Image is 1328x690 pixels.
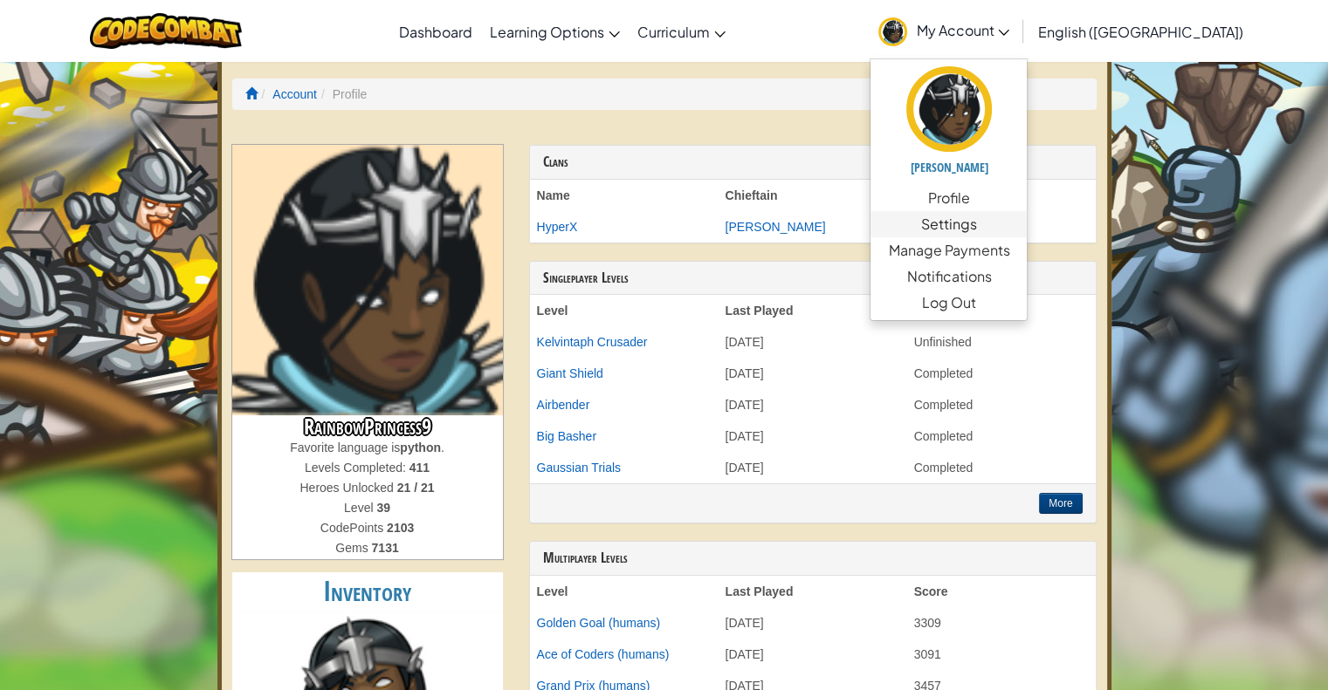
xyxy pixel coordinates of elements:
span: CodePoints [320,521,387,535]
a: Kelvintaph Crusader [537,335,648,349]
a: Dashboard [390,8,481,55]
a: Notifications [870,263,1027,290]
td: Completed [907,389,1096,420]
td: [DATE] [719,389,907,420]
td: Completed [907,420,1096,452]
a: Big Basher [537,429,596,443]
span: Curriculum [637,23,710,41]
td: [DATE] [719,639,907,670]
th: Level [530,295,719,326]
td: Unfinished [907,326,1096,358]
th: Chieftain [719,180,907,211]
a: [PERSON_NAME] [870,64,1027,185]
strong: 21 / 21 [397,481,435,495]
a: Curriculum [629,8,734,55]
h3: RainbowPrincess9 [232,415,503,439]
strong: 411 [409,461,430,475]
a: English ([GEOGRAPHIC_DATA]) [1029,8,1251,55]
th: Last Played [719,295,907,326]
h3: Multiplayer Levels [543,550,1083,566]
h3: Clans [543,154,1083,170]
a: Giant Shield [537,366,603,380]
span: Favorite language is [290,441,400,454]
span: Heroes Unlocked [299,481,396,495]
a: Account [272,87,317,101]
h5: [PERSON_NAME] [888,161,1009,174]
span: Level [344,501,376,515]
th: Level [530,576,719,607]
a: HyperX [537,220,578,234]
td: [DATE] [719,607,907,639]
td: [DATE] [719,358,907,389]
td: [DATE] [719,420,907,452]
strong: python [400,441,441,454]
strong: 39 [376,501,390,515]
a: Log Out [870,290,1027,316]
strong: 7131 [372,541,399,555]
a: Profile [870,185,1027,211]
span: Notifications [906,266,991,287]
button: More [1039,493,1082,514]
th: Score [907,576,1096,607]
a: Manage Payments [870,237,1027,263]
a: Golden Goal (humans) [537,616,661,630]
h2: Inventory [232,572,503,611]
span: . [441,441,444,454]
a: Airbender [537,398,590,412]
img: avatar [878,17,907,46]
a: [PERSON_NAME] [726,220,826,234]
span: Learning Options [490,23,604,41]
h3: Singleplayer Levels [543,270,1083,286]
td: 3309 [907,607,1096,639]
td: [DATE] [719,326,907,358]
a: Learning Options [481,8,629,55]
strong: 2103 [387,521,414,535]
img: CodeCombat logo [90,13,243,49]
li: Profile [317,85,367,103]
span: Levels Completed: [305,461,409,475]
td: [DATE] [719,452,907,483]
a: Settings [870,211,1027,237]
a: My Account [870,3,1018,58]
span: My Account [916,21,1009,39]
img: avatar [906,66,992,152]
th: Last Played [719,576,907,607]
a: Gaussian Trials [537,461,621,475]
td: Completed [907,358,1096,389]
th: Name [530,180,719,211]
span: Gems [335,541,371,555]
td: Completed [907,452,1096,483]
a: Ace of Coders (humans) [537,647,670,661]
span: English ([GEOGRAPHIC_DATA]) [1037,23,1242,41]
td: 3091 [907,639,1096,670]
